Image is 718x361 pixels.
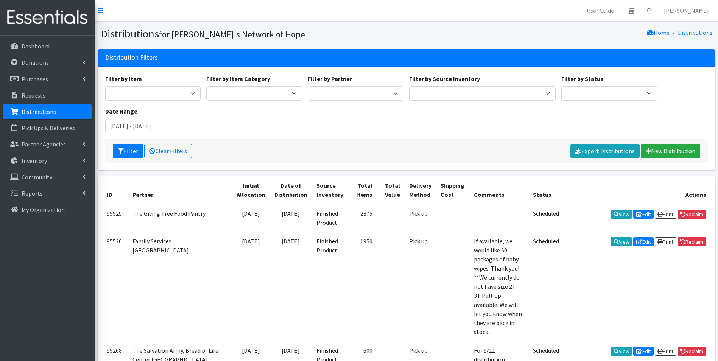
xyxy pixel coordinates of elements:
td: [DATE] [270,204,312,232]
p: Pick Ups & Deliveries [22,124,75,132]
th: ID [98,176,128,204]
p: Requests [22,92,45,99]
a: User Guide [581,3,620,18]
p: Distributions [22,108,56,115]
td: 95526 [98,232,128,341]
th: Source Inventory [312,176,348,204]
p: Purchases [22,75,48,83]
p: Reports [22,190,43,197]
p: Inventory [22,157,47,165]
td: Finished Product [312,232,348,341]
th: Initial Allocation [232,176,269,204]
a: Donations [3,55,92,70]
a: Requests [3,88,92,103]
a: Edit [633,347,654,356]
input: January 1, 2011 - December 31, 2011 [105,119,252,133]
a: Purchases [3,72,92,87]
p: Community [22,173,52,181]
td: If available, we would like 50 packages of baby wipes. Thank you! **We currently do not have size... [469,232,529,341]
th: Partner [128,176,232,204]
label: Filter by Item [105,74,142,83]
td: Scheduled [528,204,564,232]
td: Pick up [405,204,436,232]
small: for [PERSON_NAME]'s Network of Hope [159,29,305,40]
td: The Giving Tree Food Pantry [128,204,232,232]
a: My Organization [3,202,92,217]
a: Print [655,347,676,356]
a: Reclaim [678,347,706,356]
a: [PERSON_NAME] [658,3,715,18]
a: Community [3,170,92,185]
a: Edit [633,237,654,246]
p: Donations [22,59,49,66]
th: Total Value [377,176,405,204]
p: Dashboard [22,42,50,50]
a: New Distribution [641,144,700,158]
label: Date Range [105,107,137,116]
a: Print [655,210,676,219]
label: Filter by Partner [308,74,352,83]
button: Filter [113,144,143,158]
a: Pick Ups & Deliveries [3,120,92,135]
th: Comments [469,176,529,204]
td: 2375 [348,204,377,232]
th: Date of Distribution [270,176,312,204]
th: Shipping Cost [436,176,469,204]
a: Dashboard [3,39,92,54]
th: Status [528,176,564,204]
a: Print [655,237,676,246]
a: Partner Agencies [3,137,92,152]
p: My Organization [22,206,65,213]
td: 1950 [348,232,377,341]
a: Distributions [3,104,92,119]
a: Reclaim [678,210,706,219]
td: 95529 [98,204,128,232]
a: View [611,237,632,246]
td: Finished Product [312,204,348,232]
td: [DATE] [270,232,312,341]
td: Scheduled [528,232,564,341]
td: Family Services [GEOGRAPHIC_DATA] [128,232,232,341]
a: Export Distributions [570,144,640,158]
th: Total Items [348,176,377,204]
label: Filter by Status [561,74,603,83]
label: Filter by Source Inventory [409,74,480,83]
th: Delivery Method [405,176,436,204]
td: Pick up [405,232,436,341]
a: Reclaim [678,237,706,246]
img: HumanEssentials [3,5,92,30]
th: Actions [564,176,715,204]
a: Home [647,29,670,36]
h3: Distribution Filters [105,54,158,62]
td: [DATE] [232,232,269,341]
a: View [611,210,632,219]
label: Filter by Item Category [206,74,270,83]
a: Inventory [3,153,92,168]
p: Partner Agencies [22,140,66,148]
a: View [611,347,632,356]
a: Reports [3,186,92,201]
td: [DATE] [232,204,269,232]
a: Clear Filters [144,144,192,158]
a: Distributions [678,29,712,36]
h1: Distributions [101,27,404,40]
a: Edit [633,210,654,219]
